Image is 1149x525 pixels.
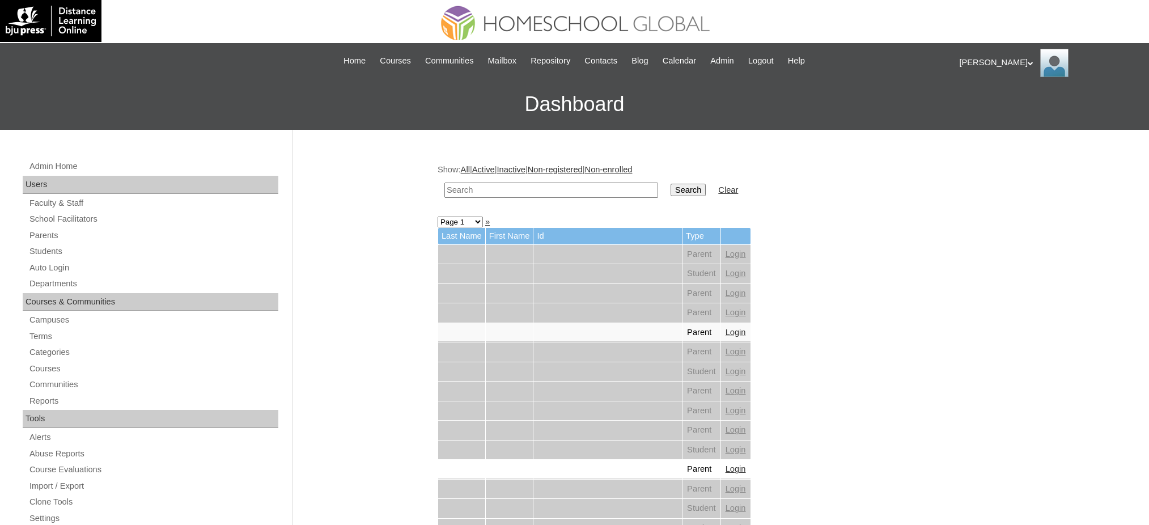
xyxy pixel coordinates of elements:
span: Logout [748,54,774,67]
a: Login [726,367,746,376]
a: Blog [626,54,654,67]
a: Clear [718,185,738,194]
span: Help [788,54,805,67]
td: Student [682,441,720,460]
td: Parent [682,401,720,421]
a: Active [472,165,495,174]
span: Contacts [584,54,617,67]
a: Parents [28,228,278,243]
div: [PERSON_NAME] [960,49,1138,77]
a: Login [726,308,746,317]
a: » [485,217,490,226]
a: Courses [374,54,417,67]
a: Help [782,54,811,67]
a: Login [726,249,746,259]
td: Student [682,362,720,382]
td: Parent [682,480,720,499]
img: logo-white.png [6,6,96,36]
a: Auto Login [28,261,278,275]
span: Admin [710,54,734,67]
a: Login [726,406,746,415]
td: Student [682,499,720,518]
div: Tools [23,410,278,428]
td: Type [682,228,720,244]
a: Communities [28,378,278,392]
a: Non-enrolled [585,165,633,174]
span: Mailbox [488,54,517,67]
td: Parent [682,382,720,401]
a: Login [726,347,746,356]
a: Departments [28,277,278,291]
a: Login [726,445,746,454]
a: Courses [28,362,278,376]
a: Login [726,328,746,337]
a: Alerts [28,430,278,444]
a: Terms [28,329,278,344]
td: Parent [682,284,720,303]
td: Parent [682,460,720,479]
h3: Dashboard [6,79,1143,130]
a: Reports [28,394,278,408]
a: Faculty & Staff [28,196,278,210]
td: First Name [486,228,533,244]
input: Search [444,183,658,198]
a: Home [338,54,371,67]
a: Login [726,464,746,473]
td: Parent [682,342,720,362]
input: Search [671,184,706,196]
div: Users [23,176,278,194]
a: Login [726,289,746,298]
a: Admin Home [28,159,278,173]
a: All [461,165,470,174]
a: Calendar [657,54,702,67]
span: Repository [531,54,570,67]
a: Communities [419,54,480,67]
td: Parent [682,303,720,323]
a: School Facilitators [28,212,278,226]
a: Login [726,484,746,493]
span: Blog [631,54,648,67]
a: Abuse Reports [28,447,278,461]
div: Courses & Communities [23,293,278,311]
a: Non-registered [528,165,583,174]
a: Clone Tools [28,495,278,509]
td: Parent [682,245,720,264]
span: Calendar [663,54,696,67]
span: Courses [380,54,411,67]
td: Student [682,264,720,283]
td: Parent [682,323,720,342]
td: Last Name [438,228,485,244]
a: Inactive [497,165,525,174]
img: Ariane Ebuen [1040,49,1069,77]
span: Communities [425,54,474,67]
a: Logout [743,54,779,67]
a: Course Evaluations [28,463,278,477]
a: Contacts [579,54,623,67]
a: Login [726,503,746,513]
a: Import / Export [28,479,278,493]
td: Id [533,228,682,244]
a: Admin [705,54,740,67]
a: Login [726,386,746,395]
a: Campuses [28,313,278,327]
div: Show: | | | | [438,164,999,204]
span: Home [344,54,366,67]
a: Mailbox [482,54,523,67]
a: Login [726,425,746,434]
td: Parent [682,421,720,440]
a: Repository [525,54,576,67]
a: Categories [28,345,278,359]
a: Login [726,269,746,278]
a: Students [28,244,278,259]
